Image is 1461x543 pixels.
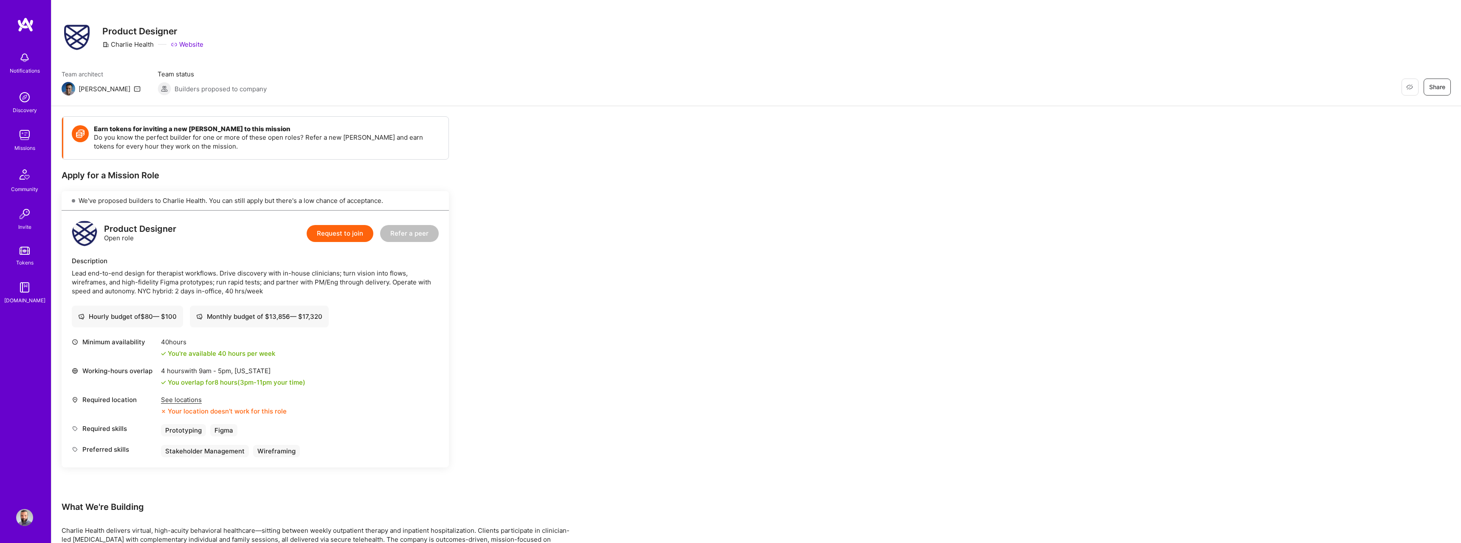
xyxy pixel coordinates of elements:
[161,349,275,358] div: You're available 40 hours per week
[161,395,287,404] div: See locations
[16,205,33,222] img: Invite
[72,338,157,346] div: Minimum availability
[380,225,439,242] button: Refer a peer
[72,339,78,345] i: icon Clock
[253,445,300,457] div: Wireframing
[171,40,203,49] a: Website
[62,170,449,181] div: Apply for a Mission Role
[197,367,234,375] span: 9am - 5pm ,
[14,143,35,152] div: Missions
[62,191,449,211] div: We've proposed builders to Charlie Health. You can still apply but there's a low chance of accept...
[1429,83,1445,91] span: Share
[104,225,176,242] div: Open role
[161,338,275,346] div: 40 hours
[72,397,78,403] i: icon Location
[62,70,141,79] span: Team architect
[1424,79,1451,96] button: Share
[72,125,89,142] img: Token icon
[161,366,305,375] div: 4 hours with [US_STATE]
[134,85,141,92] i: icon Mail
[102,41,109,48] i: icon CompanyGray
[72,424,157,433] div: Required skills
[102,26,203,37] h3: Product Designer
[168,378,305,387] div: You overlap for 8 hours ( your time)
[102,40,154,49] div: Charlie Health
[307,225,373,242] button: Request to join
[196,312,322,321] div: Monthly budget of $ 13,856 — $ 17,320
[240,378,272,386] span: 3pm - 11pm
[11,185,38,194] div: Community
[62,501,571,512] div: What We're Building
[16,89,33,106] img: discovery
[72,269,439,295] div: Lead end-to-end design for therapist workflows. Drive discovery with in-house clinicians; turn vi...
[4,296,45,305] div: [DOMAIN_NAME]
[72,366,157,375] div: Working-hours overlap
[16,49,33,66] img: bell
[161,351,166,356] i: icon Check
[72,446,78,453] i: icon Tag
[18,222,31,231] div: Invite
[72,221,97,246] img: logo
[78,313,85,320] i: icon Cash
[14,509,35,526] a: User Avatar
[72,425,78,432] i: icon Tag
[13,106,37,115] div: Discovery
[62,82,75,96] img: Team Architect
[161,407,287,416] div: Your location doesn’t work for this role
[94,133,440,151] p: Do you know the perfect builder for one or more of these open roles? Refer a new [PERSON_NAME] an...
[1406,84,1413,90] i: icon EyeClosed
[16,127,33,143] img: teamwork
[175,84,267,93] span: Builders proposed to company
[158,70,267,79] span: Team status
[72,445,157,454] div: Preferred skills
[72,256,439,265] div: Description
[78,312,177,321] div: Hourly budget of $ 80 — $ 100
[17,17,34,32] img: logo
[16,509,33,526] img: User Avatar
[20,247,30,255] img: tokens
[158,82,171,96] img: Builders proposed to company
[10,66,40,75] div: Notifications
[210,424,237,436] div: Figma
[79,84,130,93] div: [PERSON_NAME]
[104,225,176,234] div: Product Designer
[16,258,34,267] div: Tokens
[161,445,249,457] div: Stakeholder Management
[94,125,440,133] h4: Earn tokens for inviting a new [PERSON_NAME] to this mission
[16,279,33,296] img: guide book
[161,424,206,436] div: Prototyping
[161,409,166,414] i: icon CloseOrange
[161,380,166,385] i: icon Check
[72,395,157,404] div: Required location
[196,313,203,320] i: icon Cash
[14,164,35,185] img: Community
[64,25,90,50] img: Company Logo
[72,368,78,374] i: icon World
